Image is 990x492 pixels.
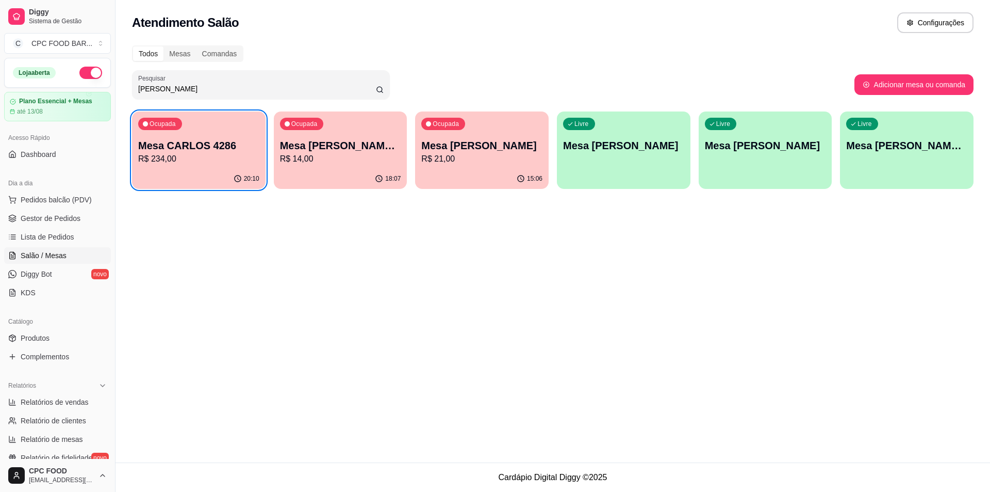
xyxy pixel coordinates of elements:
a: Diggy Botnovo [4,266,111,282]
a: Plano Essencial + Mesasaté 13/08 [4,92,111,121]
p: 15:06 [527,174,542,183]
a: Relatório de fidelidadenovo [4,450,111,466]
a: Relatórios de vendas [4,394,111,410]
a: Relatório de mesas [4,431,111,448]
p: Mesa [PERSON_NAME] 11938992136834 [280,138,401,153]
p: Livre [574,120,589,128]
p: Ocupada [291,120,318,128]
p: Mesa CARLOS 4286 [138,138,259,153]
button: Pedidos balcão (PDV) [4,192,111,208]
button: Configurações [897,12,973,33]
p: Mesa [PERSON_NAME] [421,138,542,153]
span: Complementos [21,352,69,362]
button: LivreMesa [PERSON_NAME] [699,112,832,189]
span: Relatório de clientes [21,416,86,426]
input: Pesquisar [138,84,376,94]
button: LivreMesa [PERSON_NAME] [557,112,690,189]
a: Relatório de clientes [4,412,111,429]
span: Relatório de fidelidade [21,453,92,463]
div: Mesas [163,46,196,61]
span: Salão / Mesas [21,250,67,261]
button: Select a team [4,33,111,54]
p: Mesa [PERSON_NAME] 11984422182 [846,138,967,153]
p: R$ 21,00 [421,153,542,165]
p: R$ 14,00 [280,153,401,165]
p: 20:10 [244,174,259,183]
div: CPC FOOD BAR ... [31,38,92,49]
p: Livre [857,120,872,128]
article: Plano Essencial + Mesas [19,98,92,105]
p: Mesa [PERSON_NAME] [563,138,684,153]
span: Dashboard [21,149,56,160]
span: [EMAIL_ADDRESS][DOMAIN_NAME] [29,476,94,484]
a: Gestor de Pedidos [4,210,111,227]
button: Alterar Status [79,67,102,79]
div: Acesso Rápido [4,130,111,146]
a: DiggySistema de Gestão [4,4,111,29]
button: Adicionar mesa ou comanda [854,74,973,95]
span: Diggy Bot [21,269,52,279]
div: Catálogo [4,313,111,330]
button: CPC FOOD[EMAIL_ADDRESS][DOMAIN_NAME] [4,463,111,488]
div: Todos [133,46,163,61]
span: Lista de Pedidos [21,232,74,242]
label: Pesquisar [138,74,169,83]
span: Diggy [29,8,107,17]
span: Relatórios [8,382,36,390]
p: Ocupada [433,120,459,128]
div: Comandas [196,46,243,61]
a: Salão / Mesas [4,247,111,264]
span: Produtos [21,333,49,343]
a: Lista de Pedidos [4,229,111,245]
p: Livre [716,120,731,128]
span: Relatório de mesas [21,434,83,445]
span: CPC FOOD [29,467,94,476]
p: 18:07 [385,174,401,183]
span: Gestor de Pedidos [21,213,80,224]
span: KDS [21,288,36,298]
div: Loja aberta [13,67,56,78]
footer: Cardápio Digital Diggy © 2025 [115,463,990,492]
article: até 13/08 [17,107,43,116]
p: Mesa [PERSON_NAME] [705,138,826,153]
h2: Atendimento Salão [132,14,239,31]
span: Pedidos balcão (PDV) [21,195,92,205]
a: Complementos [4,348,111,365]
button: OcupadaMesa [PERSON_NAME] 11938992136834R$ 14,0018:07 [274,112,407,189]
a: Produtos [4,330,111,346]
button: OcupadaMesa [PERSON_NAME]R$ 21,0015:06 [415,112,549,189]
p: R$ 234,00 [138,153,259,165]
p: Ocupada [150,120,176,128]
a: KDS [4,284,111,301]
button: LivreMesa [PERSON_NAME] 11984422182 [840,112,973,189]
span: Sistema de Gestão [29,17,107,25]
span: Relatórios de vendas [21,397,89,407]
div: Dia a dia [4,175,111,192]
span: C [13,38,23,49]
a: Dashboard [4,146,111,163]
button: OcupadaMesa CARLOS 4286R$ 234,0020:10 [132,112,266,189]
